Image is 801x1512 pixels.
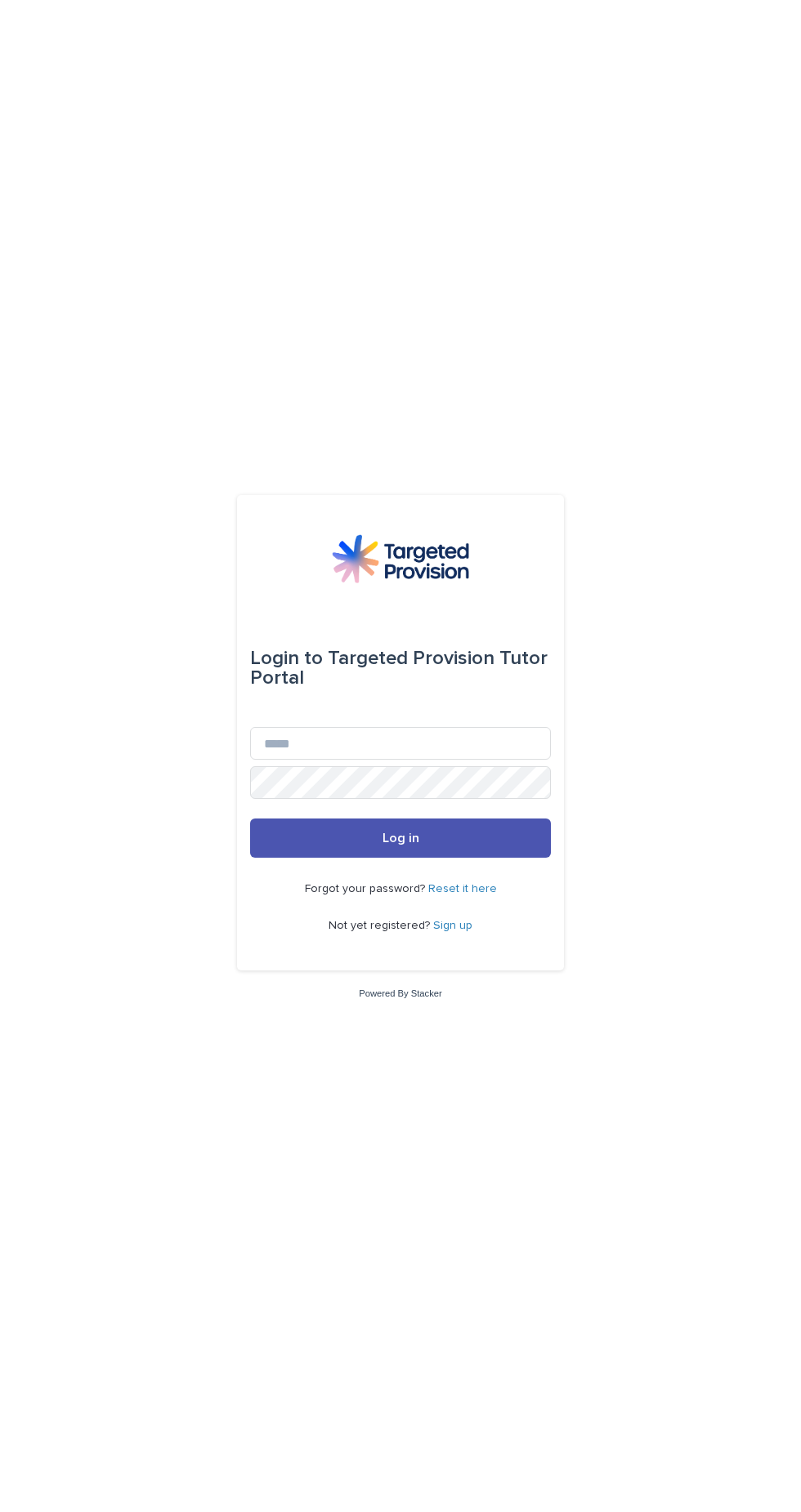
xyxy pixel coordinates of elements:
div: Targeted Provision Tutor Portal [250,636,551,701]
button: Log in [250,818,551,858]
a: Reset it here [428,883,497,894]
span: Log in [383,832,419,845]
span: Login to [250,649,323,668]
a: Powered By Stacker [359,988,441,998]
span: Forgot your password? [305,883,428,894]
span: Not yet registered? [329,920,433,931]
img: M5nRWzHhSzIhMunXDL62 [332,534,469,583]
a: Sign up [433,920,472,931]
